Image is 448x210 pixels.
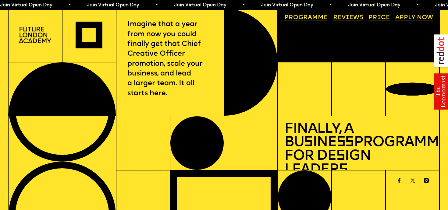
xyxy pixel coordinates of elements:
[365,12,393,24] a: Price
[336,135,354,150] span: ss
[336,149,345,163] span: s
[416,3,419,8] span: •
[284,123,433,177] h1: Finally, a Bu ine Programme for De ign Leader
[308,15,312,21] span: a
[127,19,212,98] p: Imagine that a year from now you could finally get that Chief Creative Officer promotion, scale y...
[392,12,436,24] a: Apply now
[68,3,71,8] span: •
[330,12,366,24] a: Reviews
[281,12,331,24] a: Programme
[242,3,245,8] span: •
[304,135,313,150] span: s
[329,3,332,8] span: •
[339,163,348,177] span: s
[155,3,158,8] span: •
[395,15,400,21] span: A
